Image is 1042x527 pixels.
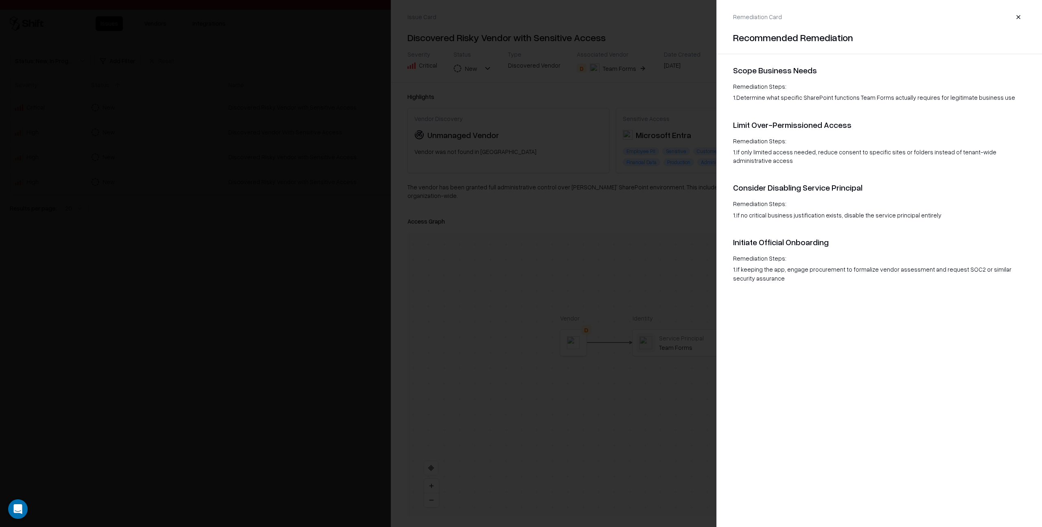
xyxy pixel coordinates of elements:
div: 1 . If keeping the app, engage procurement to formalize vendor assessment and request SOC2 or sim... [733,265,1026,282]
div: Remediation Steps: [733,137,1026,145]
div: Limit Over-Permissioned Access [733,119,1026,131]
h4: Recommended Remediation [733,31,1026,44]
div: Remediation Steps: [733,200,1026,207]
div: 1 . If only limited access needed, reduce consent to specific sites or folders instead of tenant-... [733,148,1026,165]
div: 1 . If no critical business justification exists, disable the service principal entirely [733,211,1026,220]
div: Remediation Steps: [733,83,1026,90]
div: 1 . Determine what specific SharePoint functions Team Forms actually requires for legitimate busi... [733,93,1026,102]
p: Remediation Card [733,13,782,21]
div: Remediation Steps: [733,255,1026,262]
div: Initiate Official Onboarding [733,236,1026,248]
div: Consider Disabling Service Principal [733,181,1026,193]
div: Scope Business Needs [733,64,1026,76]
